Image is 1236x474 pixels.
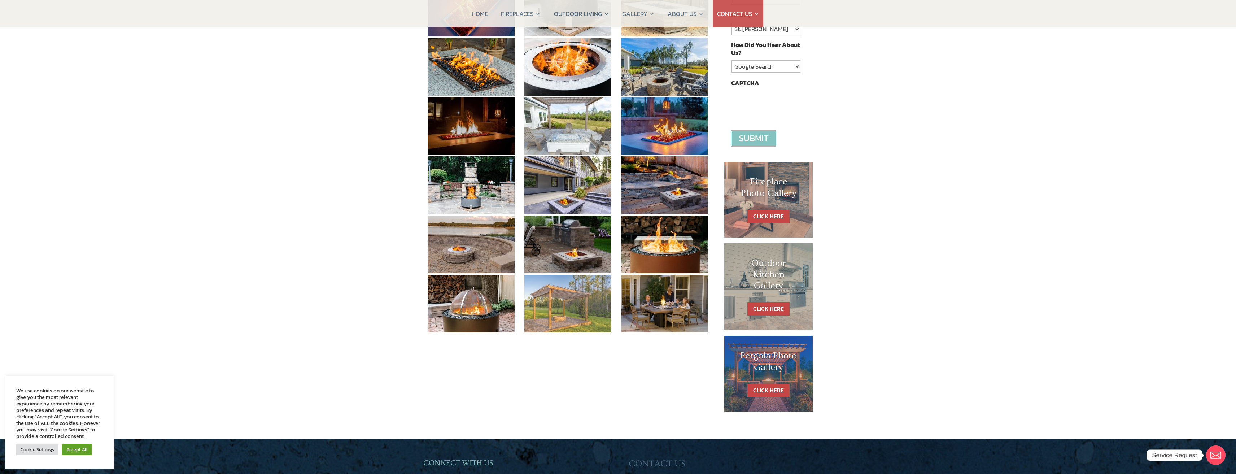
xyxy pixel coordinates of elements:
[62,444,92,455] a: Accept All
[423,459,493,467] span: CONNECT WITH US
[524,275,611,332] img: 20
[621,216,708,273] img: 18
[621,275,708,332] img: 21
[428,97,515,155] img: 10
[731,41,800,57] label: How Did You Hear About Us?
[1206,445,1226,465] a: Email
[747,384,790,397] a: CLICK HERE
[731,79,759,87] label: CAPTCHA
[747,210,790,223] a: CLICK HERE
[731,91,841,119] iframe: reCAPTCHA
[16,387,103,439] div: We use cookies on our website to give you the most relevant experience by remembering your prefer...
[739,176,799,202] h1: Fireplace Photo Gallery
[621,156,708,214] img: 15
[428,275,515,332] img: 19
[739,258,799,295] h1: Outdoor Kitchen Gallery
[428,38,515,96] img: 7
[428,156,515,214] img: 13
[524,97,611,155] img: 11
[747,302,790,316] a: CLICK HERE
[524,216,611,273] img: 17
[16,444,58,455] a: Cookie Settings
[731,130,776,147] input: Submit
[524,38,611,96] img: 8
[524,156,611,214] img: 14
[629,458,813,473] h3: CONTACT US
[621,38,708,96] img: 9
[621,97,708,155] img: 12
[739,350,799,376] h1: Pergola Photo Gallery
[428,216,515,273] img: 16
